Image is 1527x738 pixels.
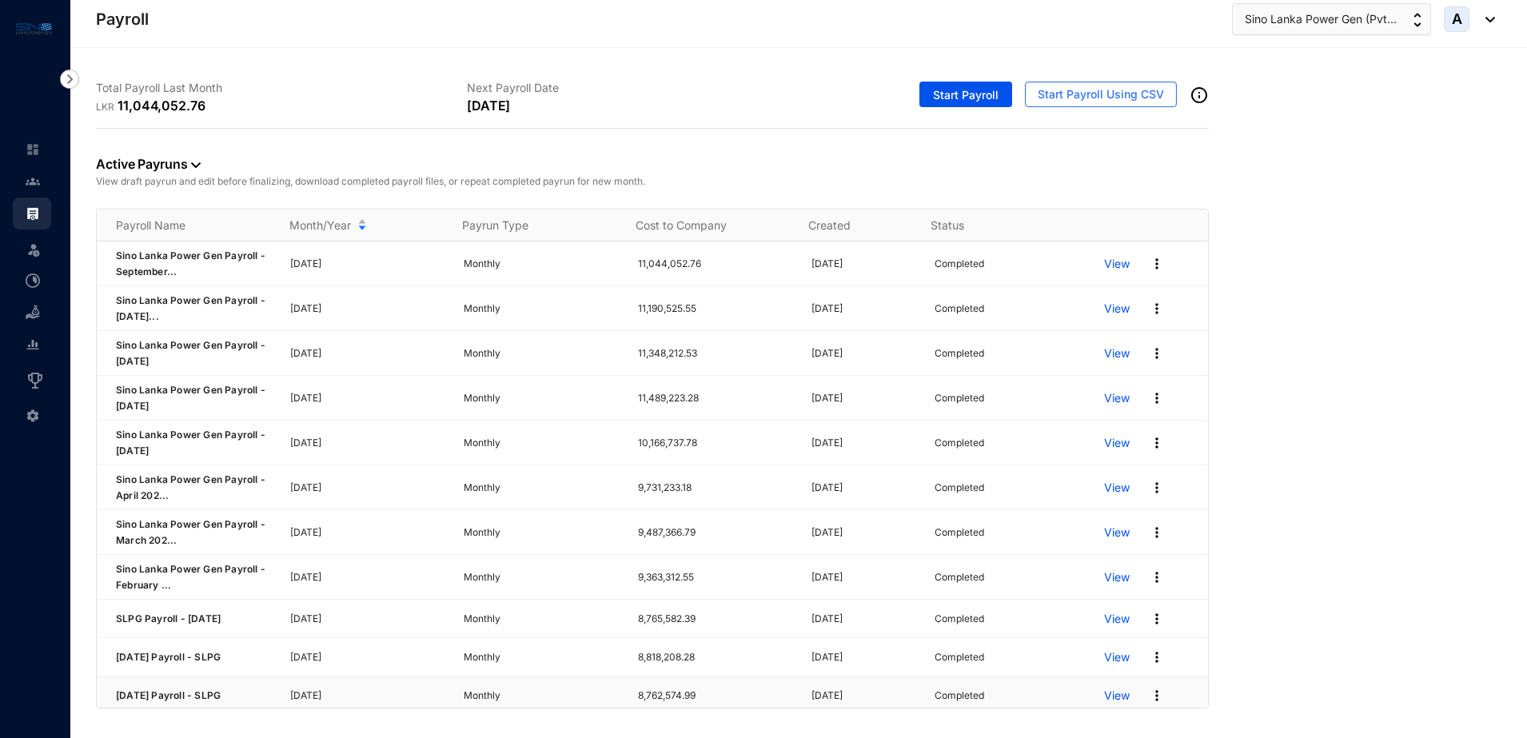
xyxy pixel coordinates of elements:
img: dropdown-black.8e83cc76930a90b1a4fdb6d089b7bf3a.svg [1477,17,1495,22]
th: Status [911,209,1081,241]
p: Monthly [464,345,619,361]
a: View [1104,301,1130,317]
p: [DATE] [290,649,445,665]
p: Completed [935,611,984,627]
p: [DATE] [811,301,915,317]
img: more.27664ee4a8faa814348e188645a3c1fc.svg [1149,390,1165,406]
li: Time Attendance [13,265,51,297]
span: Sino Lanka Power Gen Payroll - [DATE]... [116,294,265,322]
li: Payroll [13,197,51,229]
p: Payroll [96,8,149,30]
img: more.27664ee4a8faa814348e188645a3c1fc.svg [1149,480,1165,496]
p: [DATE] [290,256,445,272]
img: info-outined.c2a0bb1115a2853c7f4cb4062ec879bc.svg [1190,86,1209,105]
p: [DATE] [811,611,915,627]
p: 11,489,223.28 [638,390,793,406]
img: award_outlined.f30b2bda3bf6ea1bf3dd.svg [26,371,45,390]
p: [DATE] [290,301,445,317]
p: [DATE] [811,345,915,361]
p: 9,487,366.79 [638,525,793,541]
p: [DATE] [811,435,915,451]
p: Completed [935,480,984,496]
img: more.27664ee4a8faa814348e188645a3c1fc.svg [1149,611,1165,627]
img: logo [16,19,52,38]
a: Active Payruns [96,156,201,172]
p: [DATE] [811,390,915,406]
a: View [1104,435,1130,451]
a: View [1104,256,1130,272]
a: View [1104,525,1130,541]
p: View [1104,649,1130,665]
p: Completed [935,688,984,704]
p: 11,348,212.53 [638,345,793,361]
p: Monthly [464,688,619,704]
span: [DATE] Payroll - SLPG [116,651,221,663]
a: View [1104,480,1130,496]
p: 10,166,737.78 [638,435,793,451]
a: View [1104,390,1130,406]
li: Home [13,134,51,166]
p: [DATE] [811,649,915,665]
img: more.27664ee4a8faa814348e188645a3c1fc.svg [1149,345,1165,361]
button: Sino Lanka Power Gen (Pvt... [1232,3,1431,35]
p: Monthly [464,569,619,585]
img: nav-icon-right.af6afadce00d159da59955279c43614e.svg [60,70,79,89]
img: leave-unselected.2934df6273408c3f84d9.svg [26,241,42,257]
span: Sino Lanka Power Gen Payroll - [DATE] [116,384,265,412]
img: time-attendance-unselected.8aad090b53826881fffb.svg [26,273,40,288]
img: report-unselected.e6a6b4230fc7da01f883.svg [26,337,40,352]
button: Start Payroll [919,82,1012,107]
img: more.27664ee4a8faa814348e188645a3c1fc.svg [1149,688,1165,704]
li: Contacts [13,166,51,197]
p: 8,765,582.39 [638,611,793,627]
button: Start Payroll Using CSV [1025,82,1177,107]
p: LKR [96,99,118,115]
span: Sino Lanka Power Gen Payroll - April 202... [116,473,265,501]
span: A [1452,12,1462,26]
li: Loan [13,297,51,329]
p: [DATE] [290,435,445,451]
th: Created [789,209,911,241]
p: [DATE] [811,688,915,704]
span: Month/Year [289,217,351,233]
p: [DATE] [290,390,445,406]
li: Reports [13,329,51,361]
p: 8,762,574.99 [638,688,793,704]
p: [DATE] [290,688,445,704]
p: Monthly [464,435,619,451]
p: [DATE] [290,345,445,361]
img: more.27664ee4a8faa814348e188645a3c1fc.svg [1149,649,1165,665]
p: 8,818,208.28 [638,649,793,665]
p: [DATE] [290,525,445,541]
span: [DATE] Payroll - SLPG [116,689,221,701]
th: Cost to Company [616,209,790,241]
a: View [1104,345,1130,361]
img: home-unselected.a29eae3204392db15eaf.svg [26,142,40,157]
p: Total Payroll Last Month [96,80,467,96]
p: Monthly [464,611,619,627]
a: View [1104,611,1130,627]
img: up-down-arrow.74152d26bf9780fbf563ca9c90304185.svg [1413,13,1421,27]
p: Completed [935,345,984,361]
img: people-unselected.118708e94b43a90eceab.svg [26,174,40,189]
p: Monthly [464,256,619,272]
p: Completed [935,435,984,451]
th: Payrun Type [443,209,616,241]
span: Sino Lanka Power Gen Payroll - [DATE] [116,339,265,367]
img: more.27664ee4a8faa814348e188645a3c1fc.svg [1149,525,1165,541]
span: Start Payroll Using CSV [1038,86,1164,102]
p: Completed [935,390,984,406]
span: Sino Lanka Power Gen (Pvt... [1245,10,1397,28]
p: [DATE] [811,256,915,272]
span: Sino Lanka Power Gen Payroll - March 202... [116,518,265,546]
p: View [1104,569,1130,585]
p: Monthly [464,480,619,496]
span: Start Payroll [933,87,999,103]
p: [DATE] [467,96,510,115]
p: Completed [935,301,984,317]
p: [DATE] [811,480,915,496]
